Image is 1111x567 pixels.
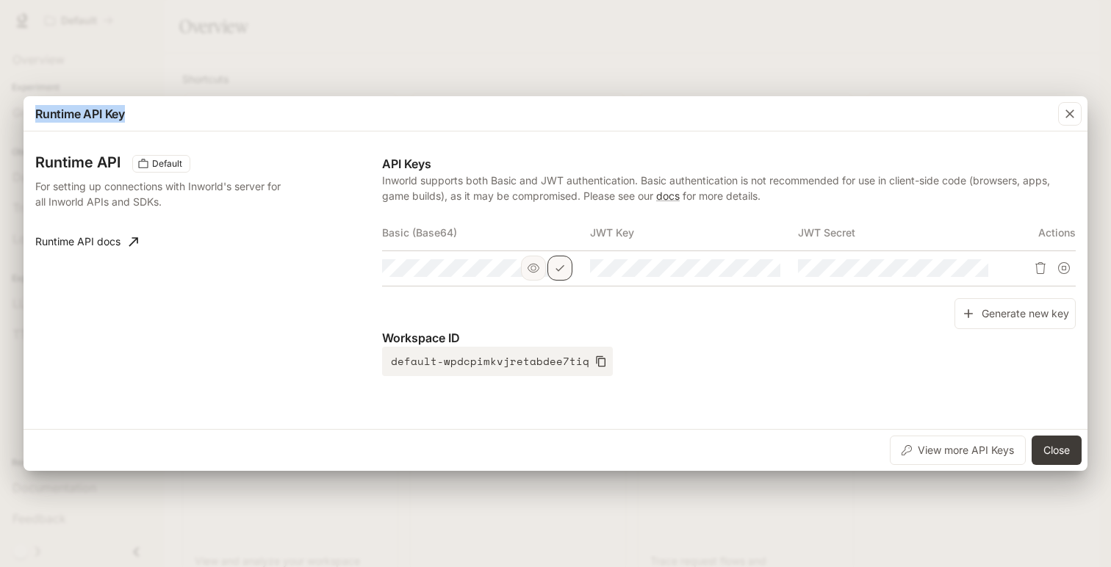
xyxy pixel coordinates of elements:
span: Default [146,157,188,170]
div: These keys will apply to your current workspace only [132,155,190,173]
button: Close [1032,436,1082,465]
a: Runtime API docs [29,227,144,256]
p: Inworld supports both Basic and JWT authentication. Basic authentication is not recommended for u... [382,173,1076,203]
button: Delete API key [1029,256,1052,280]
p: API Keys [382,155,1076,173]
th: Actions [1007,215,1076,250]
th: JWT Secret [798,215,1006,250]
h3: Runtime API [35,155,121,170]
button: View more API Keys [890,436,1026,465]
button: Generate new key [954,298,1076,330]
a: docs [656,189,680,202]
button: Copy Basic (Base64) [547,256,572,281]
p: Runtime API Key [35,105,125,123]
button: default-wpdcpimkvjretabdee7tiq [382,347,613,376]
th: Basic (Base64) [382,215,590,250]
p: Workspace ID [382,329,1076,347]
button: Suspend API key [1052,256,1076,280]
p: For setting up connections with Inworld's server for all Inworld APIs and SDKs. [35,178,287,209]
th: JWT Key [590,215,798,250]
